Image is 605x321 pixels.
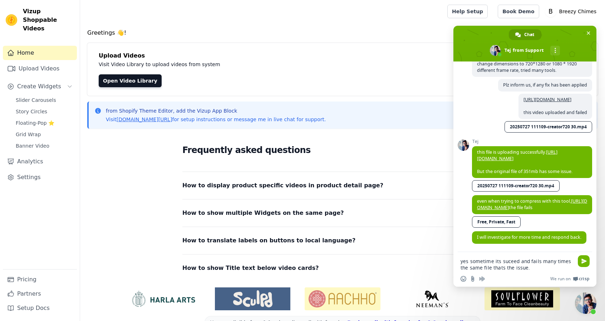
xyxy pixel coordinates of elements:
img: Vizup [6,14,17,26]
a: Open Video Library [99,74,162,87]
span: How to show multiple Widgets on the same page? [182,208,344,218]
div: More channels [550,46,560,55]
span: Slider Carousels [16,97,56,104]
a: [URL][DOMAIN_NAME] [477,149,557,162]
button: How to show Title text below video cards? [182,263,503,273]
span: Insert an emoji [461,276,466,282]
span: Crisp [579,276,589,282]
button: How to show multiple Widgets on the same page? [182,208,503,218]
span: Plz inform us, if any fix has been applied [503,82,587,88]
a: Settings [3,170,77,184]
span: Tej [472,139,592,144]
a: [URL][DOMAIN_NAME] [477,198,587,211]
p: from Shopify Theme Editor, add the Vizup App Block [106,107,326,114]
text: B [549,8,553,15]
a: 20250727 111109-creator720 30.mp4 [472,180,560,192]
span: this file is uploading successfully. But the original file of 351mb has some issue. [477,149,572,174]
span: How to display product specific videos in product detail page? [182,181,383,191]
a: We run onCrisp [550,276,589,282]
a: Partners [3,287,77,301]
button: How to translate labels on buttons to local language? [182,236,503,246]
span: Close chat [585,29,592,37]
span: I will investigate for more time and respond back. [477,234,581,240]
h4: Upload Videos [99,51,586,60]
a: Floating-Pop ⭐ [11,118,77,128]
a: Setup Docs [3,301,77,315]
span: Create Widgets [17,82,61,91]
a: Banner Video [11,141,77,151]
img: Neeman's [395,290,470,307]
span: Grid Wrap [16,131,41,138]
span: Send [578,255,590,267]
p: Visit Video Library to upload videos from system [99,60,419,69]
a: [URL][DOMAIN_NAME] [523,97,571,103]
a: Pricing [3,272,77,287]
a: Home [3,46,77,60]
a: [DOMAIN_NAME][URL] [117,117,172,122]
h4: Greetings 👋! [87,29,598,37]
a: Upload Videos [3,61,77,76]
a: Slider Carousels [11,95,77,105]
img: Sculpd US [215,290,290,307]
span: How to translate labels on buttons to local language? [182,236,355,246]
img: Aachho [305,287,380,310]
a: 20250727 111109-creator720 30.mp4 [505,121,592,133]
span: Vizup Shoppable Videos [23,7,74,33]
a: Free, Private, Fast [472,216,521,228]
button: B Breezy Chimes [545,5,599,18]
span: We run on [550,276,571,282]
div: Chat [509,29,541,40]
span: Chat [524,29,534,40]
span: we tried compress and upload, change dimensions to 720*1280 or 1080 * 1920 different frame rate, ... [477,54,577,73]
p: Visit for setup instructions or message me in live chat for support. [106,116,326,123]
span: Audio message [479,276,485,282]
span: Story Circles [16,108,47,115]
img: HarlaArts [125,290,201,307]
button: How to display product specific videos in product detail page? [182,181,503,191]
a: Grid Wrap [11,129,77,139]
a: Analytics [3,154,77,169]
p: Breezy Chimes [556,5,599,18]
span: this video uploaded and failed [523,97,587,115]
div: Close chat [575,292,596,314]
button: Create Widgets [3,79,77,94]
h2: Frequently asked questions [182,143,503,157]
img: Soulflower [485,287,560,310]
span: Floating-Pop ⭐ [16,119,54,127]
a: Book Demo [498,5,539,18]
span: even when trying to compress with this tool, the file fails [477,198,587,211]
textarea: Compose your message... [461,258,574,271]
span: How to show Title text below video cards? [182,263,319,273]
span: Send a file [470,276,476,282]
span: Banner Video [16,142,49,149]
a: Story Circles [11,107,77,117]
a: Help Setup [447,5,488,18]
